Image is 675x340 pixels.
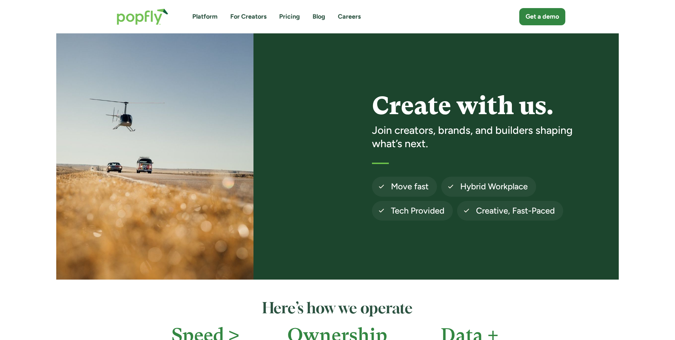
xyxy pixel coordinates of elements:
h4: Creative, Fast-Paced [476,205,555,216]
h4: Move fast [391,181,429,192]
h2: Here’s how we operate [152,301,523,318]
a: home [110,1,175,32]
h3: Join creators, brands, and builders shaping what’s next. [372,124,584,150]
div: Get a demo [526,12,559,21]
a: Pricing [279,12,300,21]
a: Get a demo [519,8,565,25]
a: Careers [338,12,361,21]
a: For Creators [230,12,266,21]
h4: Tech Provided [391,205,444,216]
h1: Create with us. [372,92,584,119]
h4: Hybrid Workplace [460,181,528,192]
a: Platform [192,12,218,21]
a: Blog [313,12,325,21]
